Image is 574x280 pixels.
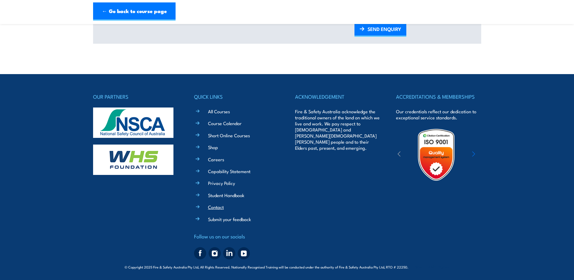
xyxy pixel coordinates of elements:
h4: Follow us on our socials [194,232,279,241]
h4: ACCREDITATIONS & MEMBERSHIPS [396,92,481,101]
a: Student Handbook [208,192,244,198]
img: whs-logo-footer [93,145,173,175]
p: Our credentials reflect our dedication to exceptional service standards. [396,108,481,121]
h4: OUR PARTNERS [93,92,178,101]
a: SEND ENQUIRY [354,22,406,37]
img: Untitled design (19) [410,128,463,181]
a: Submit your feedback [208,216,251,222]
a: Capability Statement [208,168,250,174]
img: ewpa-logo [463,144,516,165]
a: Shop [208,144,218,150]
h4: ACKNOWLEDGEMENT [295,92,380,101]
a: KND Digital [428,264,449,270]
img: nsca-logo-footer [93,108,173,138]
a: Course Calendar [208,120,242,126]
p: Fire & Safety Australia acknowledge the traditional owners of the land on which we live and work.... [295,108,380,151]
span: © Copyright 2025 Fire & Safety Australia Pty Ltd, All Rights Reserved. Nationally Recognised Trai... [125,264,449,270]
span: Site: [415,265,449,269]
a: Careers [208,156,224,162]
a: Short Online Courses [208,132,250,138]
a: All Courses [208,108,230,114]
a: ← Go back to course page [93,2,176,21]
a: Privacy Policy [208,180,235,186]
h4: QUICK LINKS [194,92,279,101]
a: Contact [208,204,224,210]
